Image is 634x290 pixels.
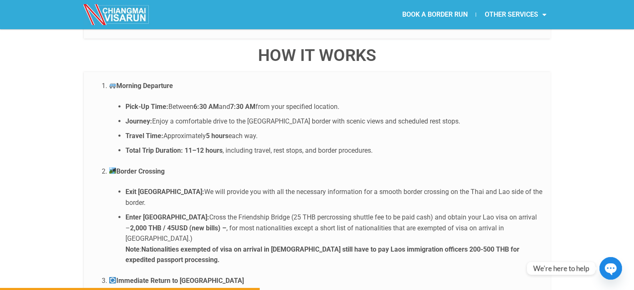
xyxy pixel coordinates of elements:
nav: Menu [317,5,554,24]
strong: Pick-Up Time: [125,103,168,111]
img: 🚐 [109,82,116,89]
li: Cross the Friendship Bridge (25 THB percrossing shuttle fee to be paid cash) and obtain your Lao ... [125,212,542,265]
strong: Nationalities exempted of visa on arrival in [DEMOGRAPHIC_DATA] still have to pay Laos immigratio... [125,245,519,264]
strong: Exit [GEOGRAPHIC_DATA]: [125,188,204,196]
strong: Immediate Return to [GEOGRAPHIC_DATA] [109,277,244,285]
strong: Note [125,245,140,253]
span: , including travel, rest stops, and border procedures. [223,146,373,154]
strong: Travel Time: [125,132,163,140]
li: Enjoy a comfortable drive to the [GEOGRAPHIC_DATA] border with scenic views and scheduled rest st... [125,116,542,127]
strong: Enter [GEOGRAPHIC_DATA]: [125,213,209,221]
h4: How It Works [84,47,551,64]
strong: Total Trip Duration: [125,146,183,154]
strong: 11–12 hours [185,146,223,154]
strong: Border Crossing [109,167,165,175]
span: Approximately [163,132,206,140]
strong: Journey: [125,117,152,125]
li: Between and from your specified location. [125,101,542,112]
img: 🔄 [109,277,116,284]
a: BOOK A BORDER RUN [393,5,476,24]
span: each way. [228,132,258,140]
li: We will provide you with all the necessary information for a smooth border crossing on the Thai a... [125,187,542,208]
strong: 6:30 AM [193,103,219,111]
img: 🏞️ [109,167,116,174]
strong: Morning Departure [109,82,173,90]
strong: 5 hours [206,132,228,140]
a: OTHER SERVICES [476,5,554,24]
strong: 2,000 THB / 45USD (new bills) – [130,224,226,232]
strong: 7:30 AM [230,103,256,111]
